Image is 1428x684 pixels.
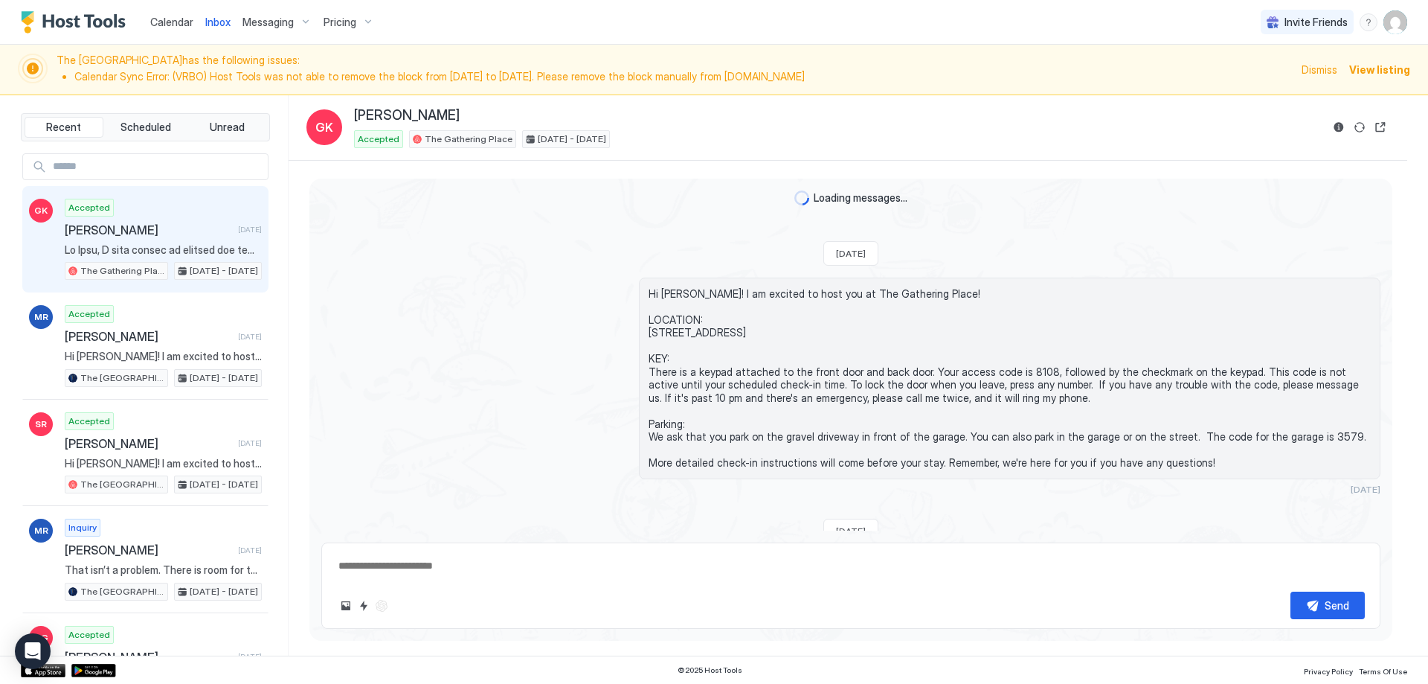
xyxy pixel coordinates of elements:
span: [DATE] [238,225,262,234]
span: Unread [210,121,245,134]
span: [DATE] [1351,484,1380,495]
span: [PERSON_NAME] [65,329,232,344]
span: Hi [PERSON_NAME]! I am excited to host you at The [GEOGRAPHIC_DATA]! LOCATION: [STREET_ADDRESS] K... [65,350,262,363]
span: Privacy Policy [1304,667,1353,676]
span: Messaging [242,16,294,29]
span: Terms Of Use [1359,667,1407,676]
span: Accepted [68,628,110,642]
button: Unread [187,117,266,138]
span: [DATE] - [DATE] [190,478,258,491]
button: Upload image [337,597,355,615]
span: MR [34,310,48,324]
span: The [GEOGRAPHIC_DATA] [80,371,164,385]
a: Host Tools Logo [21,11,132,33]
span: The [GEOGRAPHIC_DATA] [80,478,164,491]
button: Quick reply [355,597,373,615]
span: © 2025 Host Tools [678,665,742,675]
a: Privacy Policy [1304,662,1353,678]
span: [DATE] [238,546,262,555]
span: [PERSON_NAME] [354,107,460,124]
div: View listing [1349,62,1410,77]
span: Accepted [68,307,110,321]
a: Google Play Store [71,664,116,677]
span: Scheduled [120,121,171,134]
span: The [GEOGRAPHIC_DATA] [80,585,164,598]
span: [DATE] [238,438,262,448]
span: [DATE] [238,332,262,342]
div: loading [794,191,809,205]
button: Reservation information [1330,118,1348,136]
span: MR [34,524,48,537]
span: The [GEOGRAPHIC_DATA] has the following issues: [57,54,1293,86]
span: [DATE] - [DATE] [190,371,258,385]
li: Calendar Sync Error: (VRBO) Host Tools was not able to remove the block from [DATE] to [DATE]. Pl... [74,70,1293,83]
span: Accepted [68,415,110,428]
a: App Store [21,664,65,677]
div: menu [1360,13,1377,31]
span: GK [34,204,48,217]
span: Loading messages... [814,191,907,205]
div: Send [1325,598,1349,613]
button: Sync reservation [1351,118,1368,136]
a: Calendar [150,14,193,30]
span: Inbox [205,16,231,28]
span: That isn’t a problem. There is room for two cars. [65,563,262,577]
button: Scheduled [106,117,185,138]
span: Invite Friends [1284,16,1348,29]
span: GK [315,118,333,136]
span: TG [34,631,48,645]
span: [DATE] [836,525,866,537]
span: Hi [PERSON_NAME]! I am excited to host you at The [GEOGRAPHIC_DATA]! LOCATION: [STREET_ADDRESS] K... [65,457,262,470]
span: The Gathering Place [80,264,164,278]
button: Open reservation [1371,118,1389,136]
span: The Gathering Place [425,132,512,146]
button: Recent [25,117,103,138]
span: [PERSON_NAME] [65,223,232,237]
span: [DATE] - [DATE] [190,585,258,598]
div: Dismiss [1302,62,1337,77]
a: Inbox [205,14,231,30]
span: [DATE] [836,248,866,259]
div: Open Intercom Messenger [15,633,51,669]
button: Send [1290,592,1365,619]
a: Terms Of Use [1359,662,1407,678]
span: [DATE] [238,652,262,662]
span: Calendar [150,16,193,28]
span: [PERSON_NAME] [65,650,232,665]
span: Hi [PERSON_NAME]! I am excited to host you at The Gathering Place! LOCATION: [STREET_ADDRESS] KEY... [649,287,1371,470]
span: Pricing [324,16,356,29]
div: User profile [1383,10,1407,34]
span: [PERSON_NAME] [65,543,232,557]
span: SR [35,418,47,431]
span: Recent [46,121,81,134]
span: [DATE] - [DATE] [538,132,606,146]
span: [DATE] - [DATE] [190,264,258,278]
input: Input Field [47,154,268,179]
span: Accepted [68,201,110,214]
span: Accepted [358,132,399,146]
span: Inquiry [68,521,97,534]
span: Lo Ipsu, D sita consec ad elitsed doe temp inc utla etdoloremag aliqu enim admi ve Qui Nostrudex ... [65,243,262,257]
span: [PERSON_NAME] [65,436,232,451]
div: tab-group [21,113,270,141]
